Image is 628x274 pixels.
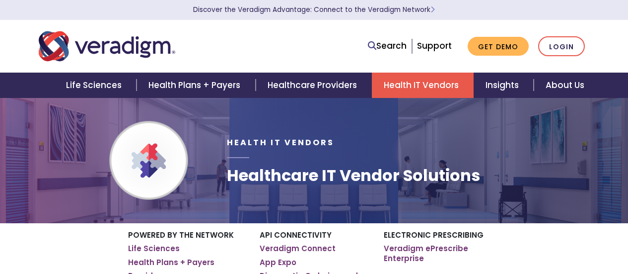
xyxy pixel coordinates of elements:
span: Learn More [430,5,435,14]
a: Health Plans + Payers [128,258,214,268]
a: Veradigm ePrescribe Enterprise [384,244,500,263]
a: Health Plans + Payers [137,73,255,98]
a: App Expo [260,258,296,268]
a: Discover the Veradigm Advantage: Connect to the Veradigm NetworkLearn More [193,5,435,14]
a: Support [417,40,452,52]
span: Health IT Vendors [227,137,334,148]
a: Login [538,36,585,57]
a: Health IT Vendors [372,73,474,98]
a: Life Sciences [54,73,137,98]
a: Veradigm Connect [260,244,336,254]
a: Insights [474,73,534,98]
a: About Us [534,73,596,98]
a: Healthcare Providers [256,73,372,98]
a: Life Sciences [128,244,180,254]
a: Search [368,39,407,53]
img: Veradigm logo [39,30,175,63]
h1: Healthcare IT Vendor Solutions [227,166,480,185]
a: Get Demo [468,37,529,56]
